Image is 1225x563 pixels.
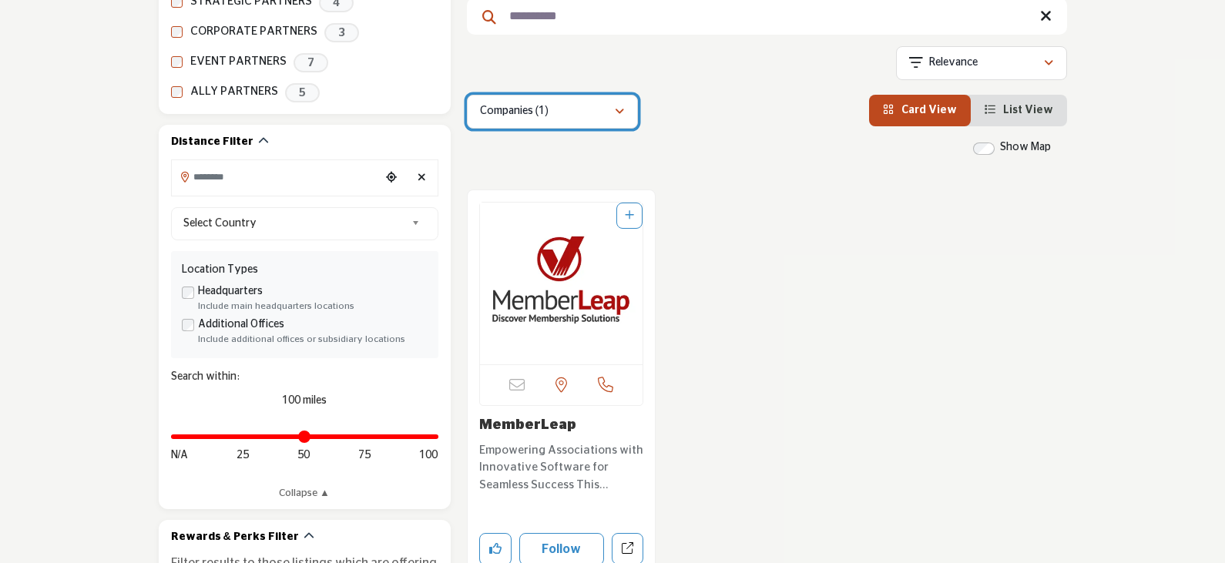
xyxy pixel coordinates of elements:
div: Location Types [182,262,428,278]
li: List View [971,95,1067,126]
a: MemberLeap [479,418,576,432]
span: Card View [901,105,957,116]
a: Open Listing in new tab [480,203,643,364]
div: Include main headquarters locations [198,300,428,313]
label: CORPORATE PARTNERS [190,23,317,41]
h2: Distance Filter [171,135,253,150]
h3: MemberLeap [479,417,644,434]
span: 5 [285,83,320,102]
span: 25 [237,447,249,464]
input: CORPORATE PARTNERS checkbox [171,26,183,38]
input: ALLY PARTNERS checkbox [171,86,183,98]
a: View List [985,105,1053,116]
div: Clear search location [411,162,434,195]
span: N/A [171,447,189,464]
button: Relevance [896,46,1067,80]
div: Choose your current location [380,162,403,195]
span: List View [1003,105,1053,116]
span: 75 [358,447,371,464]
li: Card View [869,95,971,126]
a: Empowering Associations with Innovative Software for Seamless Success This company specializes in... [479,438,644,494]
div: Search within: [171,369,438,385]
img: MemberLeap [480,203,643,364]
input: Search Location [172,162,380,192]
a: Add To List [625,210,634,221]
label: Show Map [1000,139,1051,156]
label: Headquarters [198,283,263,300]
span: Select Country [183,214,405,233]
a: View Card [883,105,957,116]
div: Include additional offices or subsidiary locations [198,333,428,347]
button: Companies (1) [467,95,638,129]
span: 3 [324,23,359,42]
p: Empowering Associations with Innovative Software for Seamless Success This company specializes in... [479,442,644,494]
label: Additional Offices [198,317,284,333]
a: Collapse ▲ [171,486,438,501]
p: Relevance [929,55,978,71]
span: 100 miles [282,395,327,406]
label: ALLY PARTNERS [190,83,278,101]
input: EVENT PARTNERS checkbox [171,56,183,68]
p: Companies (1) [480,104,549,119]
span: 50 [297,447,310,464]
span: 100 [419,447,438,464]
span: 7 [294,53,328,72]
h2: Rewards & Perks Filter [171,530,299,545]
label: EVENT PARTNERS [190,53,287,71]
